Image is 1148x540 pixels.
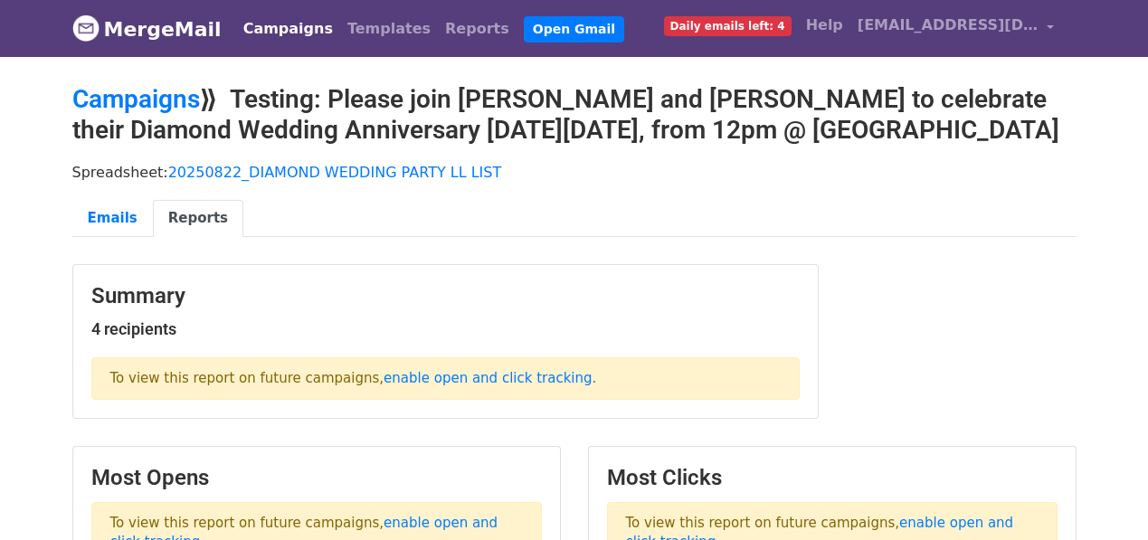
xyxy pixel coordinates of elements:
[72,163,1077,182] p: Spreadsheet:
[91,357,800,400] p: To view this report on future campaigns, .
[858,14,1039,36] span: [EMAIL_ADDRESS][DOMAIN_NAME]
[236,11,340,47] a: Campaigns
[72,200,153,237] a: Emails
[799,7,850,43] a: Help
[91,283,800,309] h3: Summary
[72,14,100,42] img: MergeMail logo
[524,16,624,43] a: Open Gmail
[72,84,200,114] a: Campaigns
[153,200,243,237] a: Reports
[91,319,800,339] h5: 4 recipients
[340,11,438,47] a: Templates
[384,370,592,386] a: enable open and click tracking
[664,16,792,36] span: Daily emails left: 4
[72,10,222,48] a: MergeMail
[1058,453,1148,540] iframe: Chat Widget
[91,465,542,491] h3: Most Opens
[607,465,1058,491] h3: Most Clicks
[72,84,1077,145] h2: ⟫ Testing: Please join [PERSON_NAME] and [PERSON_NAME] to celebrate their Diamond Wedding Anniver...
[850,7,1062,50] a: [EMAIL_ADDRESS][DOMAIN_NAME]
[168,164,502,181] a: 20250822_DIAMOND WEDDING PARTY LL LIST
[657,7,799,43] a: Daily emails left: 4
[438,11,517,47] a: Reports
